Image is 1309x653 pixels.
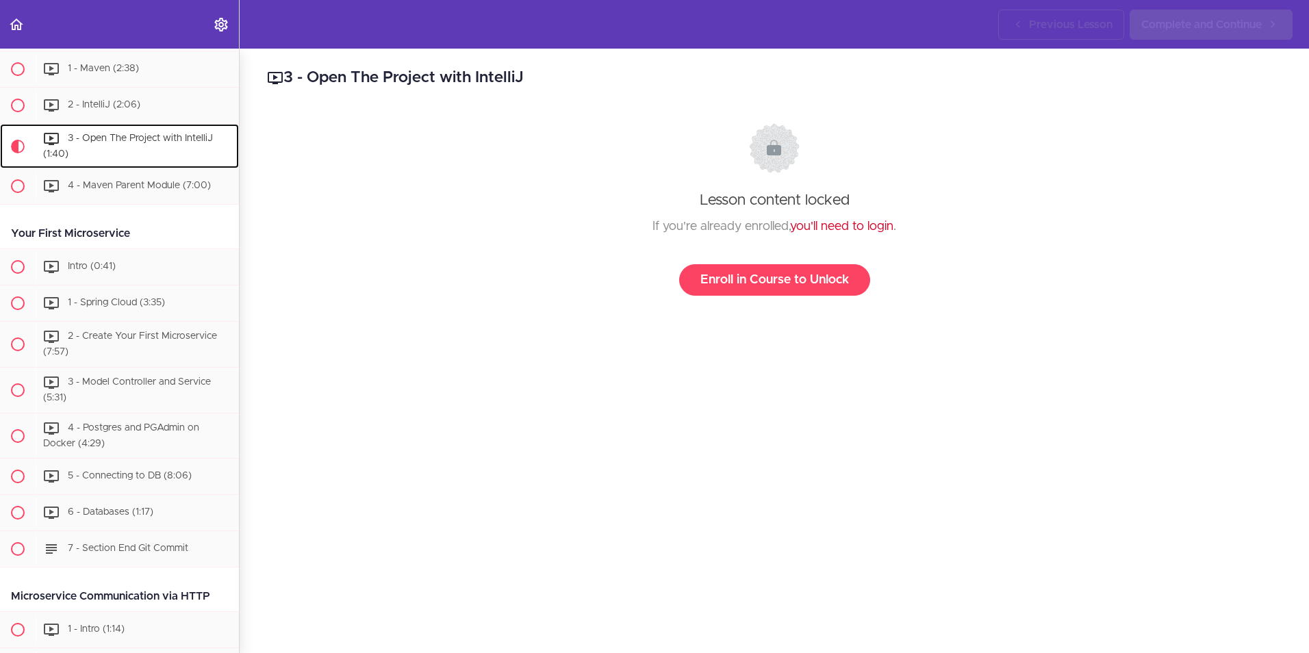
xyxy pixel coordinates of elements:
[68,64,139,73] span: 1 - Maven (2:38)
[68,262,116,272] span: Intro (0:41)
[43,133,213,159] span: 3 - Open The Project with IntelliJ (1:40)
[998,10,1124,40] a: Previous Lesson
[1130,10,1293,40] a: Complete and Continue
[68,181,211,191] span: 4 - Maven Parent Module (7:00)
[790,220,893,233] a: you'll need to login
[43,377,211,402] span: 3 - Model Controller and Service (5:31)
[68,508,153,517] span: 6 - Databases (1:17)
[280,123,1269,296] div: Lesson content locked
[267,66,1282,90] h2: 3 - Open The Project with IntelliJ
[8,16,25,33] svg: Back to course curriculum
[68,100,140,110] span: 2 - IntelliJ (2:06)
[68,625,125,635] span: 1 - Intro (1:14)
[43,332,217,357] span: 2 - Create Your First Microservice (7:57)
[280,216,1269,237] div: If you're already enrolled, .
[68,298,165,308] span: 1 - Spring Cloud (3:35)
[1141,16,1262,33] span: Complete and Continue
[43,423,199,448] span: 4 - Postgres and PGAdmin on Docker (4:29)
[1029,16,1113,33] span: Previous Lesson
[68,472,192,481] span: 5 - Connecting to DB (8:06)
[213,16,229,33] svg: Settings Menu
[679,264,870,296] a: Enroll in Course to Unlock
[68,544,188,554] span: 7 - Section End Git Commit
